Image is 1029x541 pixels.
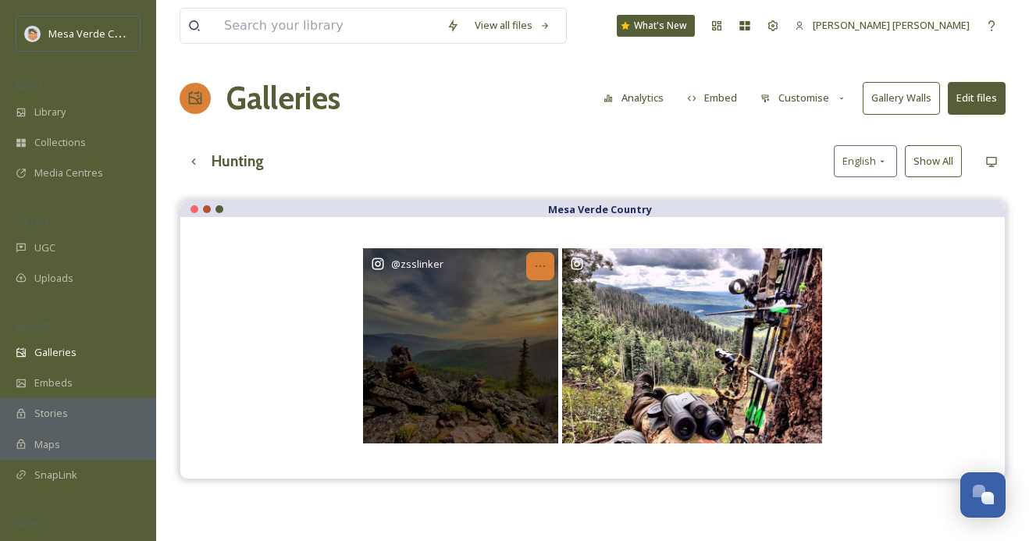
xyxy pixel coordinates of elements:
span: Collections [34,135,86,150]
a: [PERSON_NAME] [PERSON_NAME] [787,10,977,41]
span: @ zsslinker [391,257,443,271]
img: MVC%20SnapSea%20logo%20%281%29.png [25,26,41,41]
button: Analytics [596,83,671,113]
span: Maps [34,437,60,452]
a: Rights approved at 2022-05-11T00:46:03.038+0000 by coloradomtnhuntress [560,248,824,443]
span: Mesa Verde Country [48,26,144,41]
span: Embeds [34,375,73,390]
a: View all files [467,10,558,41]
button: Edit files [948,82,1006,114]
a: Analytics [596,83,679,113]
span: COLLECT [16,216,49,228]
span: WIDGETS [16,321,52,333]
span: [PERSON_NAME] [PERSON_NAME] [813,18,970,32]
h3: Hunting [212,150,264,173]
a: What's New [617,15,695,37]
strong: Mesa Verde Country [548,202,652,216]
span: SOCIALS [16,518,47,529]
span: English [842,154,876,169]
button: Show All [905,145,962,177]
button: Customise [753,83,855,113]
button: Gallery Walls [863,82,940,114]
span: Media Centres [34,166,103,180]
span: Stories [34,406,68,421]
button: Embed [679,83,746,113]
span: SnapLink [34,468,77,482]
span: Library [34,105,66,119]
span: MEDIA [16,80,43,92]
input: Search your library [216,9,439,43]
span: Galleries [34,345,77,360]
span: UGC [34,240,55,255]
a: Galleries [226,75,340,122]
button: Open Chat [960,472,1006,518]
span: Uploads [34,271,73,286]
a: @zsslinkerRights approved at 2022-05-10T20:50:47.339+0000 by zsslinker [361,248,560,443]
